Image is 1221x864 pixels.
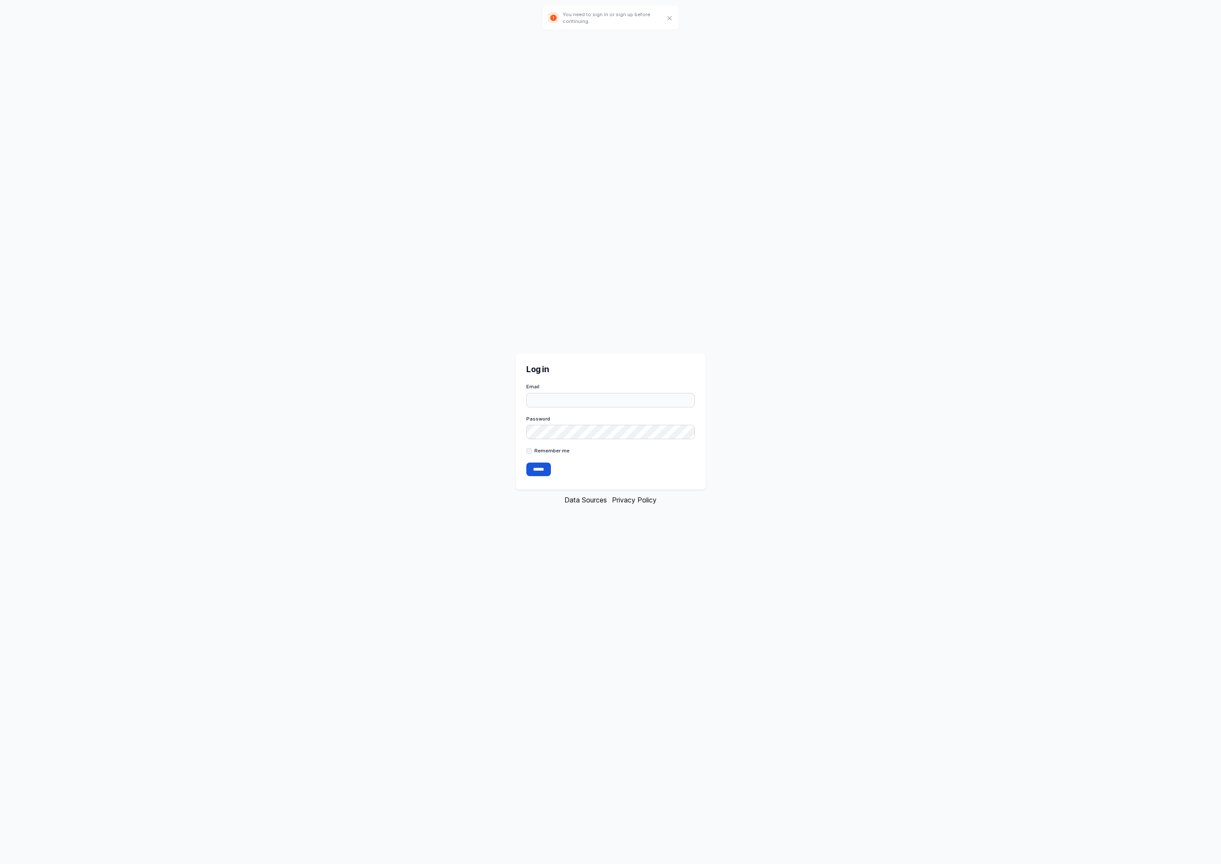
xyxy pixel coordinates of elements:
[664,13,675,24] button: Close
[612,496,657,504] a: Privacy Policy
[564,496,607,504] a: Data Sources
[526,383,695,390] label: Email
[563,11,664,25] p: You need to sign in or sign up before continuing.
[526,364,695,375] h2: Log in
[526,415,695,422] label: Password
[534,447,570,454] label: Remember me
